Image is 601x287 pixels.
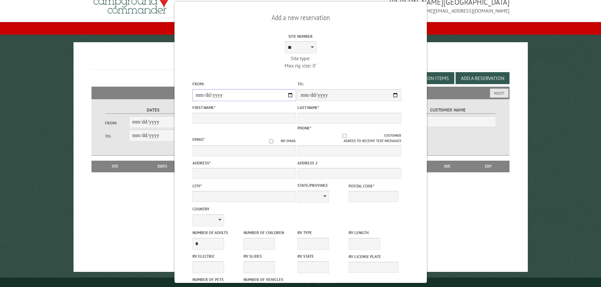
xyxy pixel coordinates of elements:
label: City [192,183,296,189]
label: To: [105,133,129,139]
label: Number of Children [244,230,293,236]
label: Customer agrees to receive text messages [298,133,401,144]
label: Last Name [298,105,401,111]
button: Edit Add-on Items [400,72,454,84]
label: Country [192,206,296,212]
input: Customer agrees to receive text messages [305,134,384,138]
th: Due [427,161,467,172]
label: First Name [192,105,296,111]
input: No email [262,139,281,143]
label: RV Type [298,230,347,236]
label: Phone [298,125,311,131]
label: No email [262,138,296,144]
label: Number of Adults [192,230,242,236]
label: Dates [105,106,201,114]
label: State/Province [298,182,347,188]
button: Reset [490,89,509,98]
label: RV Length [349,230,398,236]
div: Site type: [249,55,352,62]
th: Site [95,161,136,172]
th: Dates [136,161,190,172]
label: Postal Code [349,183,398,189]
label: Address 2 [298,160,401,166]
label: Number of Pets [192,277,242,283]
h2: Add a new reservation [192,12,409,24]
label: From: [105,120,129,126]
h1: Reservations [91,52,510,70]
label: RV Slides [244,253,293,259]
small: © Campground Commander LLC. All rights reserved. [265,280,336,284]
h2: Filters [91,87,510,99]
th: Edit [467,161,510,172]
label: Site Number [249,33,352,39]
div: Max rig size: 0' [249,62,352,69]
label: Address [192,160,296,166]
label: Customer Name [400,106,496,114]
label: RV License Plate [349,254,398,260]
button: Add a Reservation [456,72,510,84]
label: RV Electric [192,253,242,259]
label: Number of Vehicles [244,277,293,283]
label: From: [192,81,296,87]
label: Email [192,137,205,142]
label: RV State [298,253,347,259]
label: To: [298,81,401,87]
